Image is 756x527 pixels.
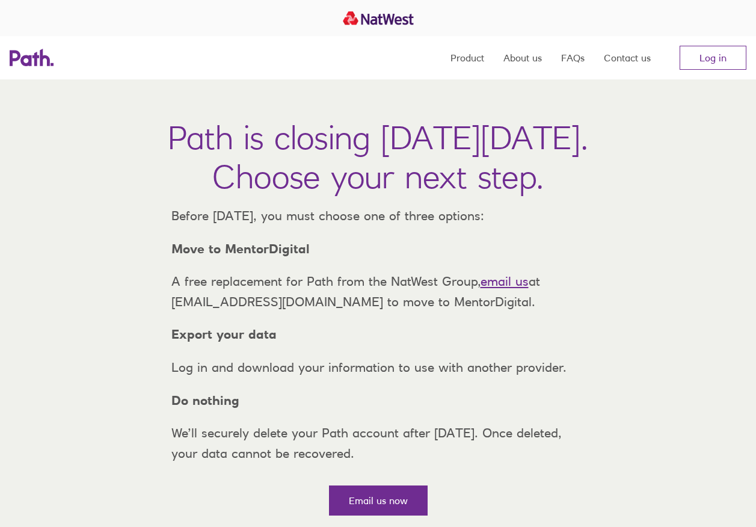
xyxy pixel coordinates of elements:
a: Log in [680,46,746,70]
a: email us [481,274,529,289]
a: About us [503,36,542,79]
strong: Export your data [171,327,277,342]
strong: Do nothing [171,393,239,408]
a: Email us now [329,485,428,516]
p: A free replacement for Path from the NatWest Group, at [EMAIL_ADDRESS][DOMAIN_NAME] to move to Me... [162,271,595,312]
a: Contact us [604,36,651,79]
strong: Move to MentorDigital [171,241,310,256]
a: Product [450,36,484,79]
p: Log in and download your information to use with another provider. [162,357,595,378]
p: We’ll securely delete your Path account after [DATE]. Once deleted, your data cannot be recovered. [162,423,595,463]
p: Before [DATE], you must choose one of three options: [162,206,595,226]
h1: Path is closing [DATE][DATE]. Choose your next step. [168,118,588,196]
a: FAQs [561,36,585,79]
